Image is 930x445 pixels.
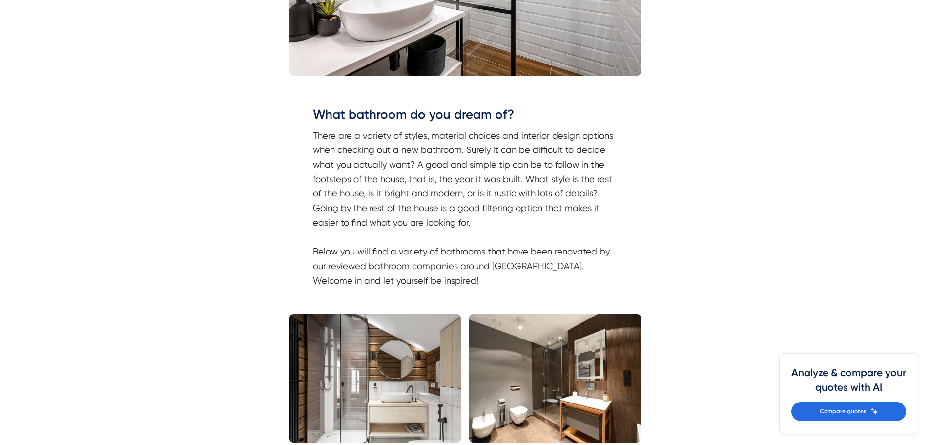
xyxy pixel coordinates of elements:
font: There are a variety of styles, material choices and interior design options when checking out a n... [313,130,613,228]
font: Below you will find a variety of bathrooms that have been renovated by our reviewed bathroom comp... [313,246,610,285]
font: Analyze & compare your [791,366,906,379]
font: Compare quotes [820,408,867,415]
font: quotes with AI [815,381,882,393]
a: Compare quotes [791,402,906,421]
img: Bathroom where modernity and rusticity come together [469,314,641,443]
font: What bathroom do you dream of? [313,107,514,122]
img: Retro-style bathroom with wood-clad walls [289,314,461,443]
